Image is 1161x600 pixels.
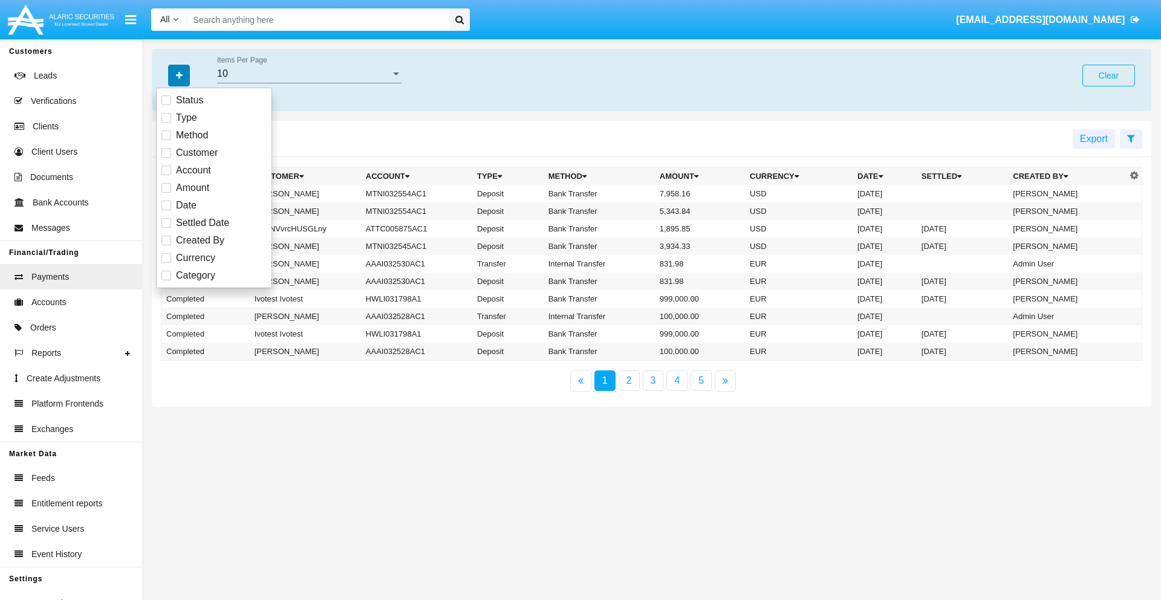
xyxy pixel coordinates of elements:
td: [DATE] [853,220,917,237]
td: Internal Transfer [544,255,655,273]
span: Client Users [31,146,77,158]
td: 1,895.85 [655,220,745,237]
td: [DATE] [917,325,1008,343]
span: Currency [176,251,215,265]
a: All [151,13,187,26]
td: MTNI032545AC1 [361,237,472,255]
input: Search [187,8,445,31]
td: [PERSON_NAME] [1008,325,1127,343]
td: MTNI032554AC1 [361,185,472,202]
td: [DATE] [853,273,917,290]
td: [PERSON_NAME] [250,343,361,361]
td: [DATE] [853,290,917,308]
td: [PERSON_NAME] [1008,237,1127,255]
td: AAAI032528AC1 [361,308,472,325]
td: [PERSON_NAME] [1008,343,1127,361]
th: Type [472,167,544,185]
td: [PERSON_NAME] [250,185,361,202]
td: [PERSON_NAME] [250,255,361,273]
td: Completed [161,308,250,325]
span: Date [176,198,197,213]
td: HWLI031798A1 [361,325,472,343]
span: Settled Date [176,216,229,230]
span: Create Adjustments [27,372,100,385]
span: All [160,15,170,24]
td: Ivotest Ivotest [250,290,361,308]
th: Account [361,167,472,185]
span: Customer [176,146,218,160]
nav: paginator [152,370,1151,392]
td: [DATE] [853,325,917,343]
th: Currency [745,167,853,185]
td: EUR [745,273,853,290]
span: Account [176,163,211,178]
td: [PERSON_NAME] [1008,185,1127,202]
td: Transfer [472,308,544,325]
td: USD [745,202,853,220]
td: [PERSON_NAME] [250,237,361,255]
a: [EMAIL_ADDRESS][DOMAIN_NAME] [951,3,1146,37]
td: AAAI032530AC1 [361,255,472,273]
a: 1 [594,370,616,391]
td: EUR [745,255,853,273]
td: EUR [745,343,853,361]
span: Verifications [31,95,76,108]
td: EUR [745,308,853,325]
span: Exchanges [31,423,73,436]
td: [DATE] [917,237,1008,255]
span: Orders [30,321,56,334]
td: [PERSON_NAME] [250,308,361,325]
td: Admin User [1008,308,1127,325]
td: [PERSON_NAME] [1008,290,1127,308]
td: Bank Transfer [544,220,655,237]
span: Documents [30,171,73,184]
span: Created By [176,233,224,248]
td: [DATE] [853,202,917,220]
td: 999,000.00 [655,290,745,308]
td: 3,934.33 [655,237,745,255]
span: Platform Frontends [31,398,103,410]
td: Deposit [472,202,544,220]
th: Date [853,167,917,185]
td: [PERSON_NAME] [1008,273,1127,290]
td: MTNI032554AC1 [361,202,472,220]
td: EUR [745,290,853,308]
td: [DATE] [917,343,1008,361]
span: Method [176,128,208,143]
td: Bank Transfer [544,202,655,220]
span: Status [176,93,203,108]
td: Deposit [472,273,544,290]
td: [PERSON_NAME] [1008,220,1127,237]
span: Type [176,111,197,125]
span: Accounts [31,296,67,309]
td: 999,000.00 [655,325,745,343]
span: Reports [31,347,61,360]
button: Clear [1082,65,1135,86]
span: Entitlement reports [31,497,103,510]
td: Ivotest Ivotest [250,325,361,343]
td: Deposit [472,237,544,255]
td: 831.98 [655,255,745,273]
th: Created By [1008,167,1127,185]
td: Bank Transfer [544,273,655,290]
th: Settled [917,167,1008,185]
td: USD [745,237,853,255]
td: [DATE] [917,273,1008,290]
td: [PERSON_NAME] [250,202,361,220]
td: ATTC005875AC1 [361,220,472,237]
th: Customer [250,167,361,185]
span: Export [1080,134,1108,144]
td: Admin User [1008,255,1127,273]
span: [EMAIL_ADDRESS][DOMAIN_NAME] [956,15,1125,25]
td: 831.98 [655,273,745,290]
td: Deposit [472,343,544,361]
span: Event History [31,548,82,561]
td: Deposit [472,325,544,343]
span: Category [176,268,215,283]
span: Clients [33,120,59,133]
td: 100,000.00 [655,343,745,361]
a: 5 [691,370,712,391]
span: Bank Accounts [33,196,89,209]
td: 5,343.84 [655,202,745,220]
td: 7,958.16 [655,185,745,202]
